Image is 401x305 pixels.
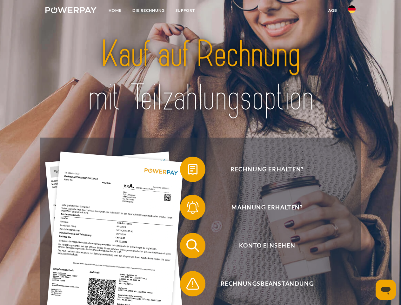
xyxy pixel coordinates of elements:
iframe: Schaltfläche zum Öffnen des Messaging-Fensters [376,280,396,300]
img: de [348,5,356,13]
img: qb_bell.svg [185,200,201,215]
button: Mahnung erhalten? [180,195,345,220]
img: qb_bill.svg [185,161,201,177]
a: SUPPORT [170,5,200,16]
img: logo-powerpay-white.svg [45,7,97,13]
a: Home [103,5,127,16]
span: Konto einsehen [189,233,345,258]
a: agb [323,5,343,16]
button: Konto einsehen [180,233,345,258]
img: qb_warning.svg [185,276,201,292]
button: Rechnungsbeanstandung [180,271,345,296]
span: Rechnung erhalten? [189,157,345,182]
button: Rechnung erhalten? [180,157,345,182]
img: qb_search.svg [185,238,201,254]
span: Mahnung erhalten? [189,195,345,220]
img: title-powerpay_de.svg [61,30,340,122]
a: DIE RECHNUNG [127,5,170,16]
span: Rechnungsbeanstandung [189,271,345,296]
